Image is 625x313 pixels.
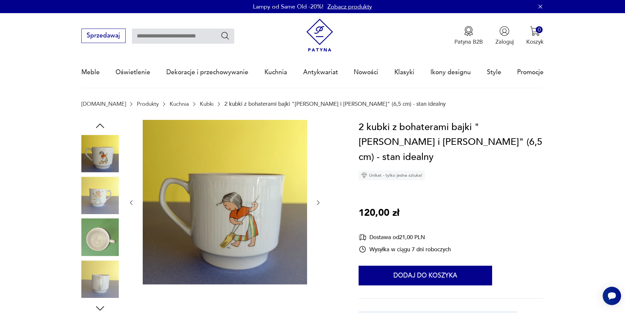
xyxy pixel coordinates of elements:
button: Patyna B2B [454,26,483,46]
img: Ikona medalu [464,26,474,36]
img: Ikona dostawy [359,233,366,241]
img: Zdjęcie produktu 2 kubki z bohaterami bajki "Jacek i Agatka" (6,5 cm) - stan idealny [81,219,119,256]
a: Oświetlenie [115,57,150,87]
button: Szukaj [220,31,230,40]
img: Zdjęcie produktu 2 kubki z bohaterami bajki "Jacek i Agatka" (6,5 cm) - stan idealny [143,120,307,284]
a: Sprzedawaj [81,34,126,39]
img: Ikona diamentu [361,172,367,178]
a: Zobacz produkty [327,3,372,11]
div: 0 [536,26,543,33]
a: Antykwariat [303,57,338,87]
img: Zdjęcie produktu 2 kubki z bohaterami bajki "Jacek i Agatka" (6,5 cm) - stan idealny [81,135,119,172]
img: Patyna - sklep z meblami i dekoracjami vintage [303,19,336,52]
div: Unikat - tylko jedna sztuka! [359,170,425,180]
p: 120,00 zł [359,206,399,221]
a: Style [487,57,501,87]
a: Meble [81,57,100,87]
button: 0Koszyk [526,26,544,46]
div: Wysyłka w ciągu 7 dni roboczych [359,245,451,253]
p: Patyna B2B [454,38,483,46]
a: Kuchnia [264,57,287,87]
a: Ikona medaluPatyna B2B [454,26,483,46]
a: [DOMAIN_NAME] [81,101,126,107]
p: Zaloguj [495,38,514,46]
button: Sprzedawaj [81,29,126,43]
a: Kuchnia [170,101,189,107]
a: Klasyki [394,57,414,87]
h1: 2 kubki z bohaterami bajki "[PERSON_NAME] i [PERSON_NAME]" (6,5 cm) - stan idealny [359,120,544,165]
a: Nowości [354,57,378,87]
a: Produkty [137,101,159,107]
img: Zdjęcie produktu 2 kubki z bohaterami bajki "Jacek i Agatka" (6,5 cm) - stan idealny [81,260,119,298]
a: Dekoracje i przechowywanie [166,57,248,87]
img: Zdjęcie produktu 2 kubki z bohaterami bajki "Jacek i Agatka" (6,5 cm) - stan idealny [81,177,119,214]
img: Ikona koszyka [530,26,540,36]
a: Ikony designu [430,57,471,87]
button: Zaloguj [495,26,514,46]
button: Dodaj do koszyka [359,266,492,285]
p: Koszyk [526,38,544,46]
div: Dostawa od 21,00 PLN [359,233,451,241]
a: Kubki [200,101,214,107]
p: 2 kubki z bohaterami bajki "[PERSON_NAME] i [PERSON_NAME]" (6,5 cm) - stan idealny [224,101,446,107]
img: Ikonka użytkownika [499,26,510,36]
p: Lampy od Same Old -20%! [253,3,323,11]
a: Promocje [517,57,544,87]
iframe: Smartsupp widget button [603,287,621,305]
